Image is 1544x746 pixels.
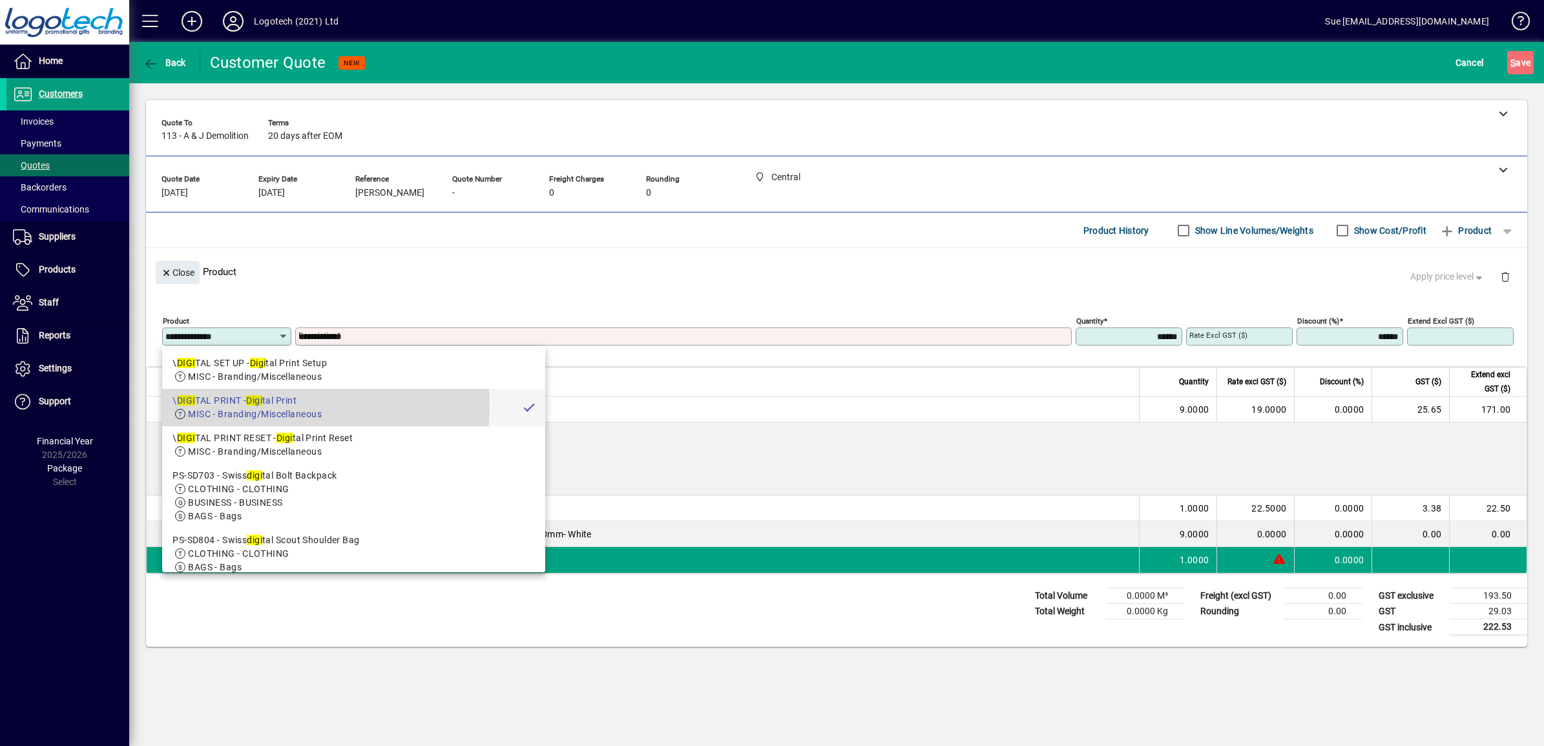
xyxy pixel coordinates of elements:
[1405,265,1490,289] button: Apply price level
[6,176,129,198] a: Backorders
[1372,619,1450,636] td: GST inclusive
[1502,3,1528,45] a: Knowledge Base
[298,331,337,340] mat-label: Description
[1490,271,1521,282] app-page-header-button: Delete
[254,11,339,32] div: Logotech (2021) Ltd
[146,248,1527,295] div: Product
[344,59,360,67] span: NEW
[13,182,67,192] span: Backorders
[39,396,71,406] span: Support
[140,51,189,74] button: Back
[163,316,189,326] mat-label: Product
[156,261,200,284] button: Close
[6,320,129,352] a: Reports
[357,528,592,541] span: Digital Print - Vinyl Cut - Shoulder - Names - 80mm- White
[1372,588,1450,604] td: GST exclusive
[1450,619,1527,636] td: 222.53
[6,132,129,154] a: Payments
[152,266,203,278] app-page-header-button: Close
[1179,375,1209,389] span: Quantity
[143,57,186,68] span: Back
[196,502,292,515] div: \DIGITAL PRINT RESET
[1225,502,1286,515] div: 22.5000
[6,154,129,176] a: Quotes
[1028,588,1106,604] td: Total Volume
[357,375,397,389] span: Description
[1227,375,1286,389] span: Rate excl GST ($)
[1415,375,1441,389] span: GST ($)
[357,403,506,416] span: Syzmik Unisex Hi Vis Squad Singlets
[1189,331,1247,340] mat-label: Rate excl GST ($)
[1449,495,1527,521] td: 22.50
[39,264,76,275] span: Products
[6,110,129,132] a: Invoices
[1225,528,1286,541] div: 0.0000
[1294,521,1372,547] td: 0.0000
[39,56,63,66] span: Home
[6,353,129,385] a: Settings
[196,375,211,389] span: Item
[1325,11,1489,32] div: Sue [EMAIL_ADDRESS][DOMAIN_NAME]
[1297,316,1339,326] mat-label: Discount (%)
[1408,316,1474,326] mat-label: Extend excl GST ($)
[13,160,50,171] span: Quotes
[1194,604,1284,619] td: Rounding
[1457,368,1510,396] span: Extend excl GST ($)
[196,403,238,416] div: BC-ZH239
[1078,219,1154,242] button: Product History
[196,528,263,541] div: \DIGITAL PRINT
[37,436,93,446] span: Financial Year
[1455,52,1484,73] span: Cancel
[1294,397,1372,422] td: 0.0000
[1106,604,1184,619] td: 0.0000 Kg
[1372,604,1450,619] td: GST
[1410,270,1485,284] span: Apply price level
[1294,495,1372,521] td: 0.0000
[1372,397,1449,422] td: 25.65
[6,198,129,220] a: Communications
[1180,502,1209,515] span: 1.0000
[1450,604,1527,619] td: 29.03
[210,52,326,73] div: Customer Quote
[304,501,318,515] span: Central
[47,463,82,473] span: Package
[1452,51,1487,74] button: Cancel
[162,131,249,141] span: 113 - A & J Demolition
[1076,316,1103,326] mat-label: Quantity
[1449,397,1527,422] td: 171.00
[357,502,436,515] span: Digital Print Reset -
[39,330,70,340] span: Reports
[1449,521,1527,547] td: 0.00
[1028,604,1106,619] td: Total Weight
[1510,57,1516,68] span: S
[304,402,318,417] span: Central
[1510,52,1530,73] span: ave
[6,221,129,253] a: Suppliers
[1180,554,1209,566] span: 1.0000
[1180,403,1209,416] span: 9.0000
[1507,51,1534,74] button: Save
[646,188,651,198] span: 0
[13,116,54,127] span: Invoices
[6,386,129,418] a: Support
[1490,261,1521,292] button: Delete
[268,131,342,141] span: 20 days after EOM
[355,188,424,198] span: [PERSON_NAME]
[213,10,254,33] button: Profile
[304,527,318,541] span: Central
[129,51,200,74] app-page-header-button: Back
[188,422,1527,495] div: ORANGE/CHARCOAL 3 x size M 3 x size L 3 x size 2XL
[39,231,76,242] span: Suppliers
[1372,495,1449,521] td: 3.38
[162,188,188,198] span: [DATE]
[549,188,554,198] span: 0
[1284,588,1362,604] td: 0.00
[1225,403,1286,416] div: 19.0000
[258,188,285,198] span: [DATE]
[1180,528,1209,541] span: 9.0000
[1083,220,1149,241] span: Product History
[171,10,213,33] button: Add
[6,45,129,78] a: Home
[1372,521,1449,547] td: 0.00
[1284,604,1362,619] td: 0.00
